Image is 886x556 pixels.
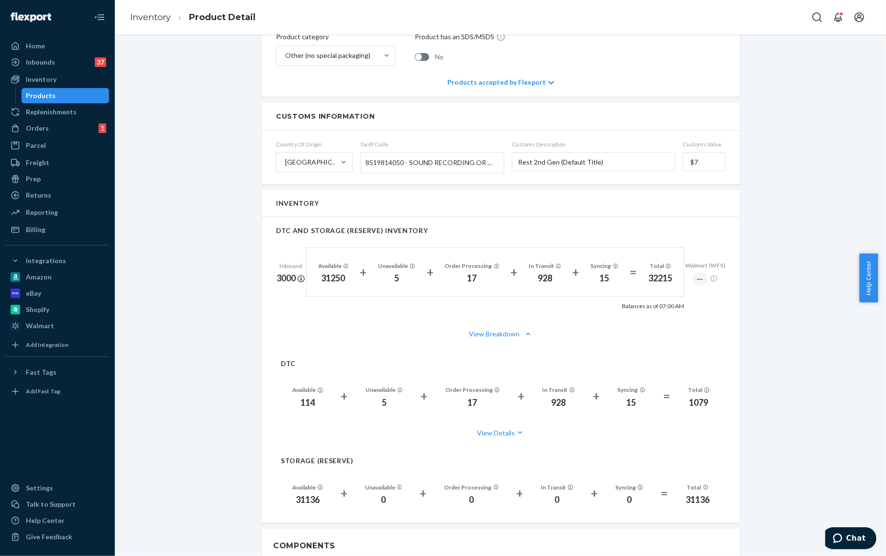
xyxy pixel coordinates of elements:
[686,483,709,491] div: Total
[444,483,499,491] div: Order Processing
[543,397,575,409] div: 928
[26,321,54,331] div: Walmart
[516,485,523,502] div: +
[318,272,349,285] div: 31250
[510,264,517,281] div: +
[663,388,670,405] div: =
[6,384,109,399] a: Add Fast Tag
[541,483,573,491] div: In Transit
[276,200,319,207] h2: Inventory
[292,494,323,506] div: 31136
[22,88,110,103] a: Products
[415,32,494,42] p: Product has an SDS/MSDS
[273,540,335,552] h2: Components
[122,3,263,32] ol: breadcrumbs
[829,8,848,27] button: Open notifications
[365,397,403,409] div: 5
[26,341,68,349] div: Add Integration
[648,262,672,270] div: Total
[6,138,109,153] a: Parcel
[292,386,323,394] div: Available
[277,272,305,285] div: 3000
[284,51,285,60] input: Other (no special packaging)
[26,57,55,67] div: Inbounds
[26,174,41,184] div: Prep
[341,485,347,502] div: +
[6,318,109,334] a: Walmart
[445,397,500,409] div: 17
[378,262,415,270] div: Unavailable
[661,485,668,502] div: =
[444,494,499,506] div: 0
[688,386,709,394] div: Total
[26,75,56,84] div: Inventory
[445,262,499,270] div: Order Processing
[6,253,109,268] button: Integrations
[615,494,643,506] div: 0
[573,264,579,281] div: +
[95,57,106,67] div: 37
[285,51,370,60] div: Other (no special packaging)
[512,140,675,148] span: Customs Description
[360,140,504,148] span: Tariff Code
[6,286,109,301] a: eBay
[622,302,684,310] p: Balances as of 07:00 AM
[529,262,561,270] div: In Transit
[850,8,869,27] button: Open account menu
[591,485,598,502] div: +
[6,529,109,545] button: Give Feedback
[518,388,524,405] div: +
[276,32,396,42] p: Product category
[685,261,725,269] div: Walmart (WFS)
[26,107,77,117] div: Replenishments
[26,190,51,200] div: Returns
[445,272,499,285] div: 17
[281,420,721,445] button: View Details
[99,123,106,133] div: 1
[6,302,109,317] a: Shopify
[6,171,109,187] a: Prep
[6,155,109,170] a: Freight
[277,262,305,270] div: Inbound
[341,388,347,405] div: +
[648,272,672,285] div: 32215
[360,264,366,281] div: +
[618,386,645,394] div: Syncing
[421,388,427,405] div: +
[543,386,575,394] div: In Transit
[130,12,171,22] a: Inventory
[26,272,52,282] div: Amazon
[6,205,109,220] a: Reporting
[808,8,827,27] button: Open Search Box
[630,264,637,281] div: =
[276,112,726,121] h2: Customs Information
[365,386,403,394] div: Unavailable
[26,289,41,298] div: eBay
[541,494,573,506] div: 0
[6,337,109,353] a: Add Integration
[281,360,721,367] h2: DTC
[276,227,726,234] h2: DTC AND STORAGE (RESERVE) INVENTORY
[26,256,66,266] div: Integrations
[6,269,109,285] a: Amazon
[6,513,109,528] a: Help Center
[447,68,554,97] div: Products accepted by Flexport
[11,12,51,22] img: Flexport logo
[859,254,878,302] button: Help Center
[285,157,340,167] div: [GEOGRAPHIC_DATA]
[276,329,726,339] button: View Breakdown
[6,188,109,203] a: Returns
[26,516,65,525] div: Help Center
[686,494,709,506] div: 31136
[26,367,56,377] div: Fast Tags
[365,155,494,171] span: 8519814050 - SOUND RECORDING OR REPRODUCING APPARATUS, USING MAGNETIC, OPTICAL OR SEMICONDUCTOR M...
[6,55,109,70] a: Inbounds37
[26,123,49,133] div: Orders
[6,104,109,120] a: Replenishments
[292,483,323,491] div: Available
[427,264,433,281] div: +
[435,52,443,62] span: No
[615,483,643,491] div: Syncing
